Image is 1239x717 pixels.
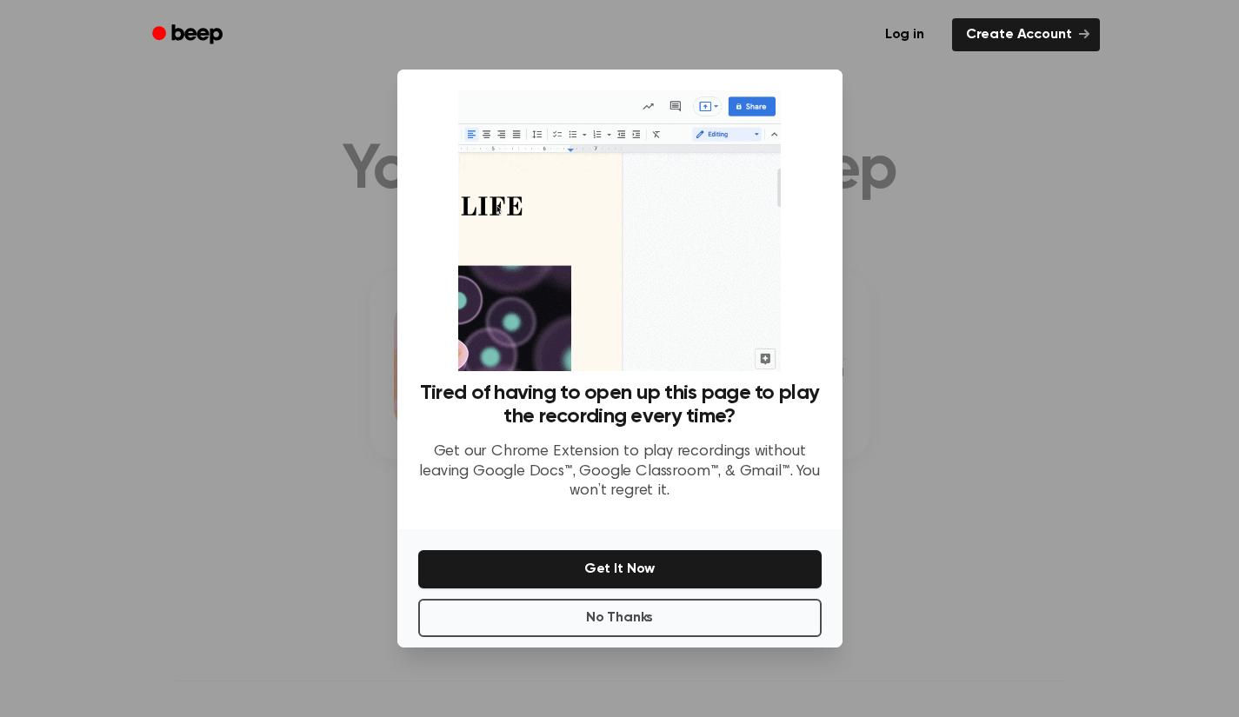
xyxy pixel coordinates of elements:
[868,15,942,55] a: Log in
[140,18,238,52] a: Beep
[418,550,822,588] button: Get It Now
[952,18,1100,51] a: Create Account
[418,382,822,428] h3: Tired of having to open up this page to play the recording every time?
[418,599,822,637] button: No Thanks
[418,442,822,501] p: Get our Chrome Extension to play recordings without leaving Google Docs™, Google Classroom™, & Gm...
[458,90,781,371] img: Beep extension in action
